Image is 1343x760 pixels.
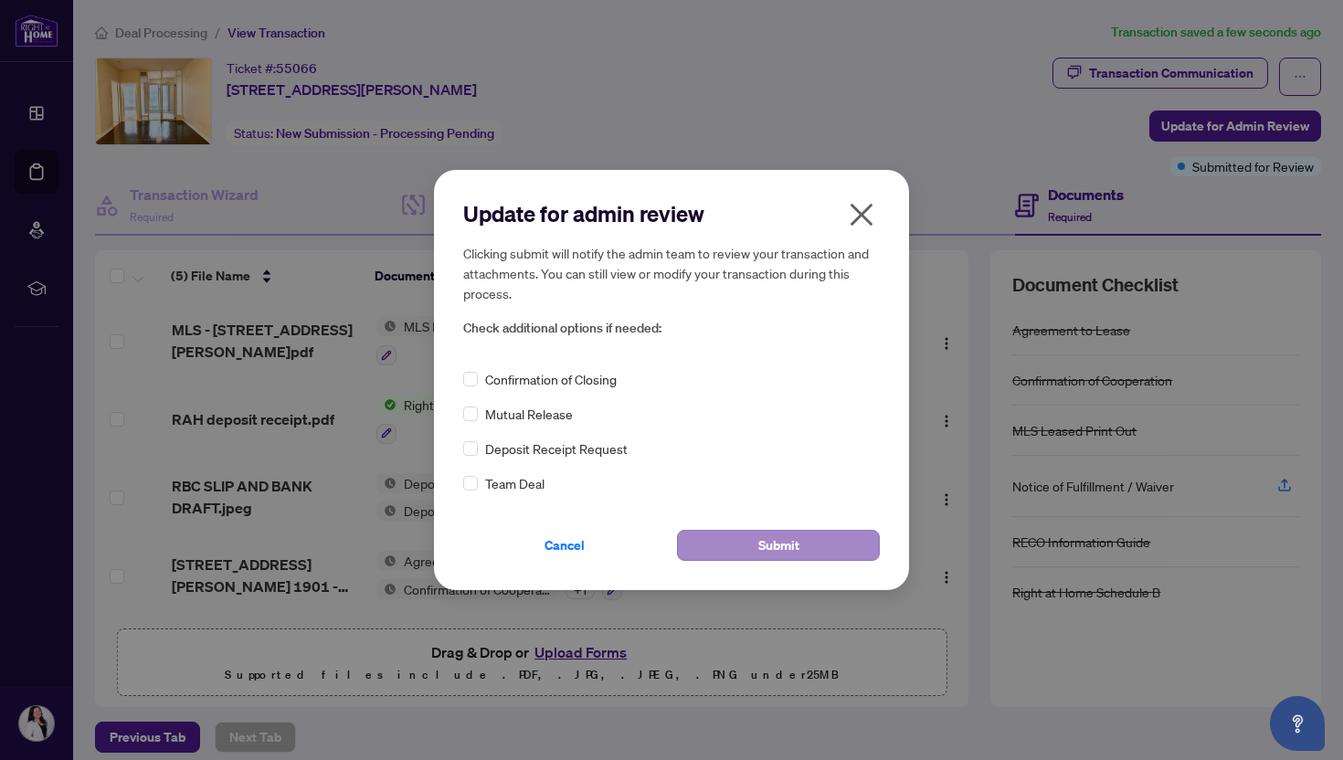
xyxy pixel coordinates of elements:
span: Confirmation of Closing [485,369,617,389]
span: Check additional options if needed: [463,318,880,339]
button: Submit [677,530,880,561]
button: Cancel [463,530,666,561]
h2: Update for admin review [463,199,880,228]
span: close [847,200,876,229]
span: Team Deal [485,473,545,493]
span: Deposit Receipt Request [485,438,628,459]
span: Cancel [545,531,585,560]
span: Mutual Release [485,404,573,424]
button: Open asap [1270,696,1325,751]
span: Submit [758,531,799,560]
h5: Clicking submit will notify the admin team to review your transaction and attachments. You can st... [463,243,880,303]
